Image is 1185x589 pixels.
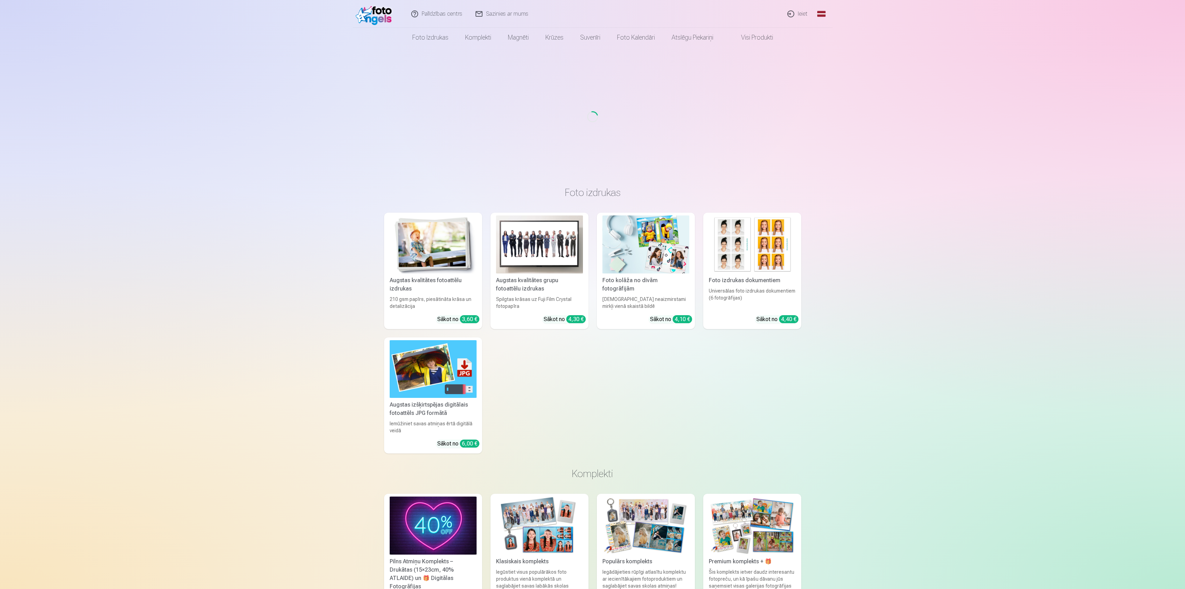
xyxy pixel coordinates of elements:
[722,28,781,47] a: Visi produkti
[600,276,692,293] div: Foto kolāža no divām fotogrāfijām
[706,557,798,566] div: Premium komplekts + 🎁
[493,296,586,310] div: Spilgtas krāsas uz Fuji Film Crystal fotopapīra
[384,213,482,329] a: Augstas kvalitātes fotoattēlu izdrukasAugstas kvalitātes fotoattēlu izdrukas210 gsm papīrs, piesā...
[457,28,500,47] a: Komplekti
[602,497,689,555] img: Populārs komplekts
[572,28,609,47] a: Suvenīri
[384,337,482,454] a: Augstas izšķirtspējas digitālais fotoattēls JPG formātāAugstas izšķirtspējas digitālais fotoattēl...
[703,213,801,329] a: Foto izdrukas dokumentiemFoto izdrukas dokumentiemUniversālas foto izdrukas dokumentiem (6 fotogr...
[673,315,692,323] div: 4,10 €
[496,215,583,273] img: Augstas kvalitātes grupu fotoattēlu izdrukas
[387,401,479,417] div: Augstas izšķirtspējas digitālais fotoattēls JPG formātā
[493,276,586,293] div: Augstas kvalitātes grupu fotoattēlu izdrukas
[493,557,586,566] div: Klasiskais komplekts
[387,296,479,310] div: 210 gsm papīrs, piesātināta krāsa un detalizācija
[566,315,586,323] div: 4,30 €
[756,315,798,324] div: Sākot no
[356,3,396,25] img: /fa1
[779,315,798,323] div: 4,40 €
[544,315,586,324] div: Sākot no
[597,213,695,329] a: Foto kolāža no divām fotogrāfijāmFoto kolāža no divām fotogrāfijām[DEMOGRAPHIC_DATA] neaizmirstam...
[387,420,479,434] div: Iemūžiniet savas atmiņas ērtā digitālā veidā
[390,215,477,273] img: Augstas kvalitātes fotoattēlu izdrukas
[706,276,798,285] div: Foto izdrukas dokumentiem
[600,296,692,310] div: [DEMOGRAPHIC_DATA] neaizmirstami mirkļi vienā skaistā bildē
[390,497,477,555] img: Pilns Atmiņu Komplekts – Drukātas (15×23cm, 40% ATLAIDE) un 🎁 Digitālas Fotogrāfijas
[709,215,796,273] img: Foto izdrukas dokumentiem
[390,340,477,398] img: Augstas izšķirtspējas digitālais fotoattēls JPG formātā
[490,213,589,329] a: Augstas kvalitātes grupu fotoattēlu izdrukasAugstas kvalitātes grupu fotoattēlu izdrukasSpilgtas ...
[650,315,692,324] div: Sākot no
[496,497,583,555] img: Klasiskais komplekts
[404,28,457,47] a: Foto izdrukas
[390,467,796,480] h3: Komplekti
[537,28,572,47] a: Krūzes
[460,440,479,448] div: 6,00 €
[387,276,479,293] div: Augstas kvalitātes fotoattēlu izdrukas
[390,186,796,199] h3: Foto izdrukas
[500,28,537,47] a: Magnēti
[709,497,796,555] img: Premium komplekts + 🎁
[460,315,479,323] div: 3,60 €
[706,287,798,310] div: Universālas foto izdrukas dokumentiem (6 fotogrāfijas)
[600,557,692,566] div: Populārs komplekts
[437,315,479,324] div: Sākot no
[663,28,722,47] a: Atslēgu piekariņi
[437,440,479,448] div: Sākot no
[602,215,689,273] img: Foto kolāža no divām fotogrāfijām
[609,28,663,47] a: Foto kalendāri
